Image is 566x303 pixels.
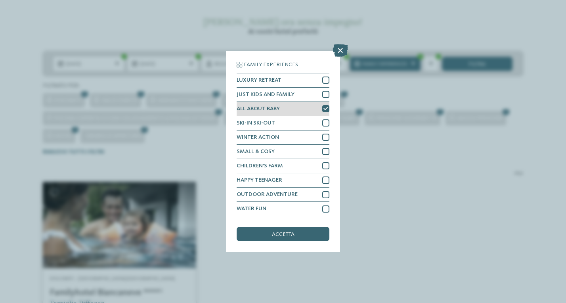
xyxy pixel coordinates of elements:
span: WINTER ACTION [237,134,279,140]
span: SMALL & COSY [237,149,275,154]
span: JUST KIDS AND FAMILY [237,92,294,97]
span: accetta [272,232,294,237]
span: ALL ABOUT BABY [237,106,280,111]
span: LUXURY RETREAT [237,77,281,83]
span: HAPPY TEENAGER [237,177,282,183]
span: SKI-IN SKI-OUT [237,120,275,126]
span: WATER FUN [237,206,266,211]
span: OUTDOOR ADVENTURE [237,192,298,197]
span: CHILDREN’S FARM [237,163,283,169]
span: Family Experiences [244,62,298,67]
